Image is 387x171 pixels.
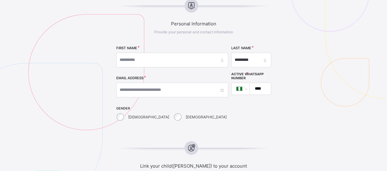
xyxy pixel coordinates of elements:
label: FIRST NAME [116,46,137,50]
label: LAST NAME [231,46,251,50]
span: Personal Information [97,21,290,27]
label: [DEMOGRAPHIC_DATA] [186,115,227,119]
span: Link your child([PERSON_NAME]) to your account [97,163,290,169]
span: GENDER [116,106,228,110]
span: Provide your personal and contact information [154,30,233,34]
label: EMAIL ADDRESS [116,76,143,80]
label: [DEMOGRAPHIC_DATA] [128,115,169,119]
label: Active WhatsApp Number [231,72,271,80]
